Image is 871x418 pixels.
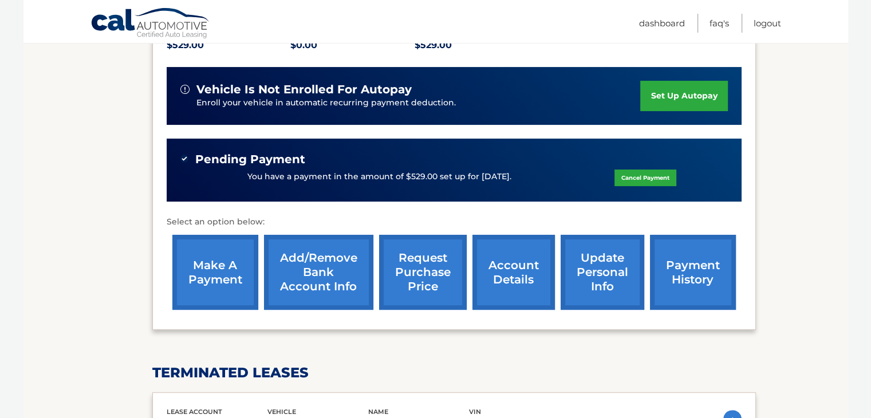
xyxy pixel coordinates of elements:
[379,235,467,310] a: request purchase price
[247,171,511,183] p: You have a payment in the amount of $529.00 set up for [DATE].
[196,82,412,97] span: vehicle is not enrolled for autopay
[415,37,539,53] p: $529.00
[368,408,388,416] span: name
[167,408,222,416] span: lease account
[472,235,555,310] a: account details
[180,85,190,94] img: alert-white.svg
[195,152,305,167] span: Pending Payment
[639,14,685,33] a: Dashboard
[90,7,211,41] a: Cal Automotive
[196,97,641,109] p: Enroll your vehicle in automatic recurring payment deduction.
[561,235,644,310] a: update personal info
[469,408,481,416] span: vin
[180,155,188,163] img: check-green.svg
[650,235,736,310] a: payment history
[290,37,415,53] p: $0.00
[264,235,373,310] a: Add/Remove bank account info
[754,14,781,33] a: Logout
[152,364,756,381] h2: terminated leases
[640,81,727,111] a: set up autopay
[614,169,676,186] a: Cancel Payment
[710,14,729,33] a: FAQ's
[172,235,258,310] a: make a payment
[167,37,291,53] p: $529.00
[167,215,742,229] p: Select an option below:
[267,408,296,416] span: vehicle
